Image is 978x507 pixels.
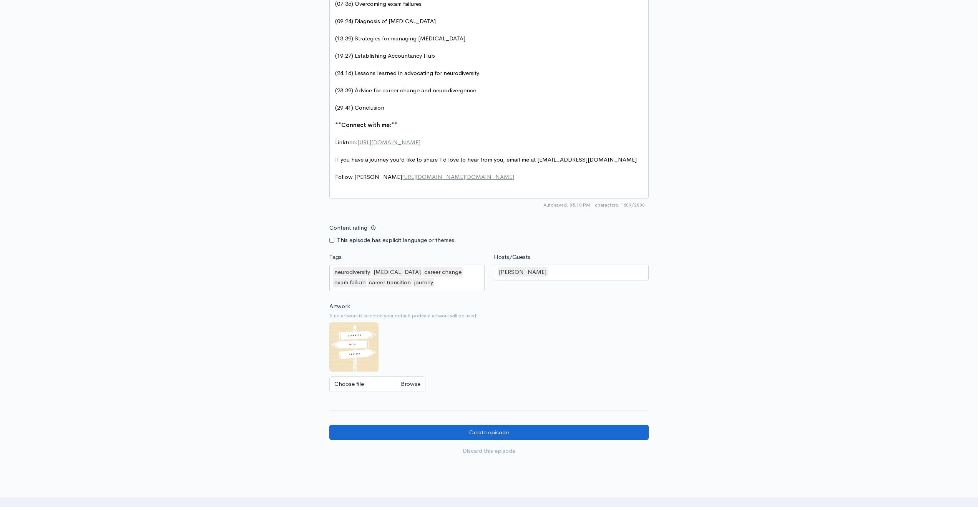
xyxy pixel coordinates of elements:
[335,52,435,59] span: (19:27) Establishing Accountancy Hub
[543,202,590,208] span: Autosaved: 05:10 PM
[329,302,350,311] label: Artwork
[335,17,436,25] span: (09:24) Diagnosis of [MEDICAL_DATA]
[333,278,367,287] div: exam failure
[368,278,412,287] div: career transition
[335,87,476,94] span: (28:39) Advice for career change and neurodivergence
[335,69,479,77] span: (24:16) Lessons learned in advocating for neurodiversity
[357,138,420,146] span: [URL][DOMAIN_NAME]
[329,443,649,459] a: Discard this episode
[329,220,367,236] label: Content rating
[329,425,649,440] input: Create episode
[335,156,637,163] span: If you have a journey you'd like to share I'd love to hear from you, email me at [EMAIL_ADDRESS][...
[595,202,645,208] span: 1609/2000
[341,121,391,128] span: Connect with me:
[402,173,514,180] span: [URL][DOMAIN_NAME][DOMAIN_NAME]
[335,138,420,146] span: Linktree:
[335,173,514,180] span: Follow [PERSON_NAME]
[498,267,548,277] div: [PERSON_NAME]
[333,267,371,277] div: neurodiversity
[423,267,463,277] div: career change
[494,253,530,262] label: Hosts/Guests
[329,253,342,262] label: Tags
[372,267,422,277] div: [MEDICAL_DATA]
[335,104,384,111] span: (29:41) Conclusion
[337,236,456,245] label: This episode has explicit language or themes.
[413,278,434,287] div: journey
[329,312,649,320] small: If no artwork is selected your default podcast artwork will be used
[335,35,465,42] span: (13:39) Strategies for managing [MEDICAL_DATA]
